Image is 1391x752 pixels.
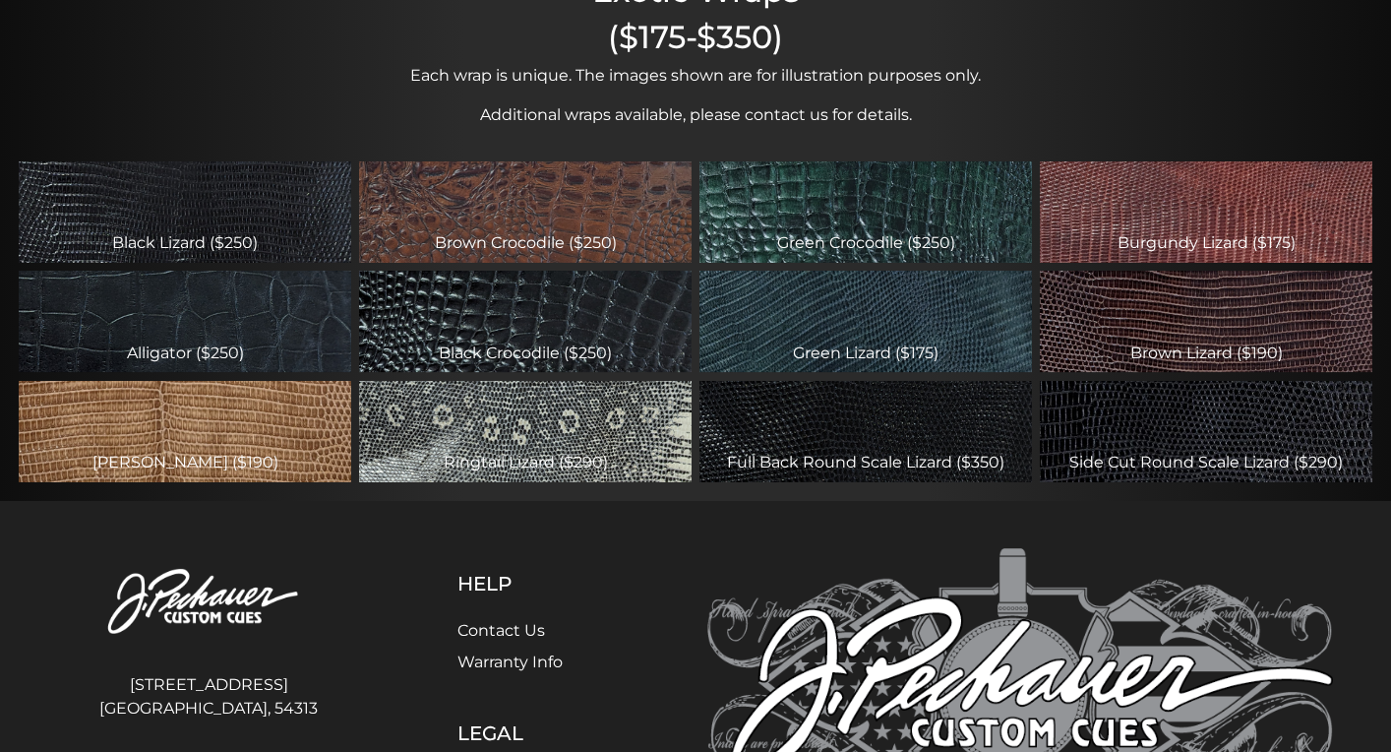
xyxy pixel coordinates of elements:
a: Contact Us [457,621,545,640]
div: Brown Crocodile ($250) [359,161,692,263]
div: Green Lizard ($175) [699,271,1032,372]
div: Side Cut Round Scale Lizard ($290) [1040,381,1372,482]
h5: Legal [457,721,610,745]
div: Black Lizard ($250) [19,161,351,263]
h5: Help [457,572,610,595]
div: Brown Lizard ($190) [1040,271,1372,372]
div: Green Crocodile ($250) [699,161,1032,263]
a: Warranty Info [457,653,563,671]
div: Black Crocodile ($250) [359,271,692,372]
div: [PERSON_NAME] ($190) [19,381,351,482]
div: Burgundy Lizard ($175) [1040,161,1372,263]
div: Ringtail Lizard ($290) [359,381,692,482]
div: Alligator ($250) [19,271,351,372]
img: Pechauer Custom Cues [58,548,359,658]
div: Full Back Round Scale Lizard ($350) [699,381,1032,482]
address: [STREET_ADDRESS] [GEOGRAPHIC_DATA], 54313 [58,665,359,728]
